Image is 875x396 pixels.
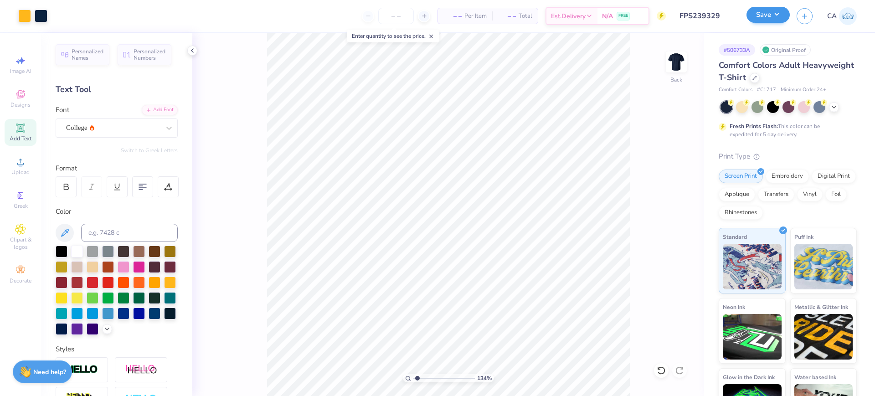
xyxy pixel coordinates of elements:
[81,224,178,242] input: e.g. 7428 c
[498,11,516,21] span: – –
[10,135,31,142] span: Add Text
[551,11,586,21] span: Est. Delivery
[72,48,104,61] span: Personalized Names
[443,11,462,21] span: – –
[142,105,178,115] div: Add Font
[33,368,66,376] strong: Need help?
[66,365,98,375] img: Stroke
[719,60,854,83] span: Comfort Colors Adult Heavyweight T-Shirt
[723,232,747,242] span: Standard
[56,206,178,217] div: Color
[723,302,745,312] span: Neon Ink
[758,188,794,201] div: Transfers
[825,188,847,201] div: Foil
[121,147,178,154] button: Switch to Greek Letters
[10,277,31,284] span: Decorate
[519,11,532,21] span: Total
[723,244,782,289] img: Standard
[618,13,628,19] span: FREE
[730,123,778,130] strong: Fresh Prints Flash:
[760,44,811,56] div: Original Proof
[781,86,826,94] span: Minimum Order: 24 +
[827,7,857,25] a: CA
[719,86,752,94] span: Comfort Colors
[797,188,823,201] div: Vinyl
[839,7,857,25] img: Chollene Anne Aranda
[14,202,28,210] span: Greek
[378,8,414,24] input: – –
[730,122,842,139] div: This color can be expedited for 5 day delivery.
[56,83,178,96] div: Text Tool
[670,76,682,84] div: Back
[812,170,856,183] div: Digital Print
[719,206,763,220] div: Rhinestones
[757,86,776,94] span: # C1717
[794,372,836,382] span: Water based Ink
[766,170,809,183] div: Embroidery
[719,170,763,183] div: Screen Print
[719,44,755,56] div: # 506733A
[56,105,69,115] label: Font
[11,169,30,176] span: Upload
[827,11,837,21] span: CA
[10,101,31,108] span: Designs
[673,7,740,25] input: Untitled Design
[794,232,813,242] span: Puff Ink
[464,11,487,21] span: Per Item
[125,364,157,375] img: Shadow
[667,53,685,71] img: Back
[719,151,857,162] div: Print Type
[746,7,790,23] button: Save
[347,30,439,42] div: Enter quantity to see the price.
[134,48,166,61] span: Personalized Numbers
[719,188,755,201] div: Applique
[723,314,782,360] img: Neon Ink
[794,314,853,360] img: Metallic & Glitter Ink
[723,372,775,382] span: Glow in the Dark Ink
[56,344,178,355] div: Styles
[56,163,179,174] div: Format
[794,244,853,289] img: Puff Ink
[794,302,848,312] span: Metallic & Glitter Ink
[10,67,31,75] span: Image AI
[602,11,613,21] span: N/A
[5,236,36,251] span: Clipart & logos
[477,374,492,382] span: 134 %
